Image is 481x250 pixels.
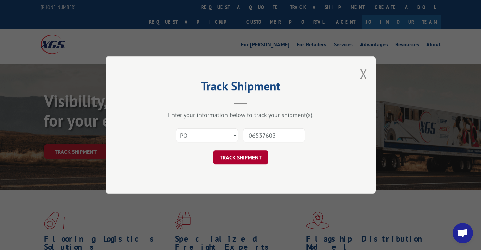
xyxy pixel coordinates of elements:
[360,65,367,83] button: Close modal
[213,150,268,164] button: TRACK SHIPMENT
[139,81,342,94] h2: Track Shipment
[243,128,305,142] input: Number(s)
[139,111,342,119] div: Enter your information below to track your shipment(s).
[453,223,473,243] div: Open chat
